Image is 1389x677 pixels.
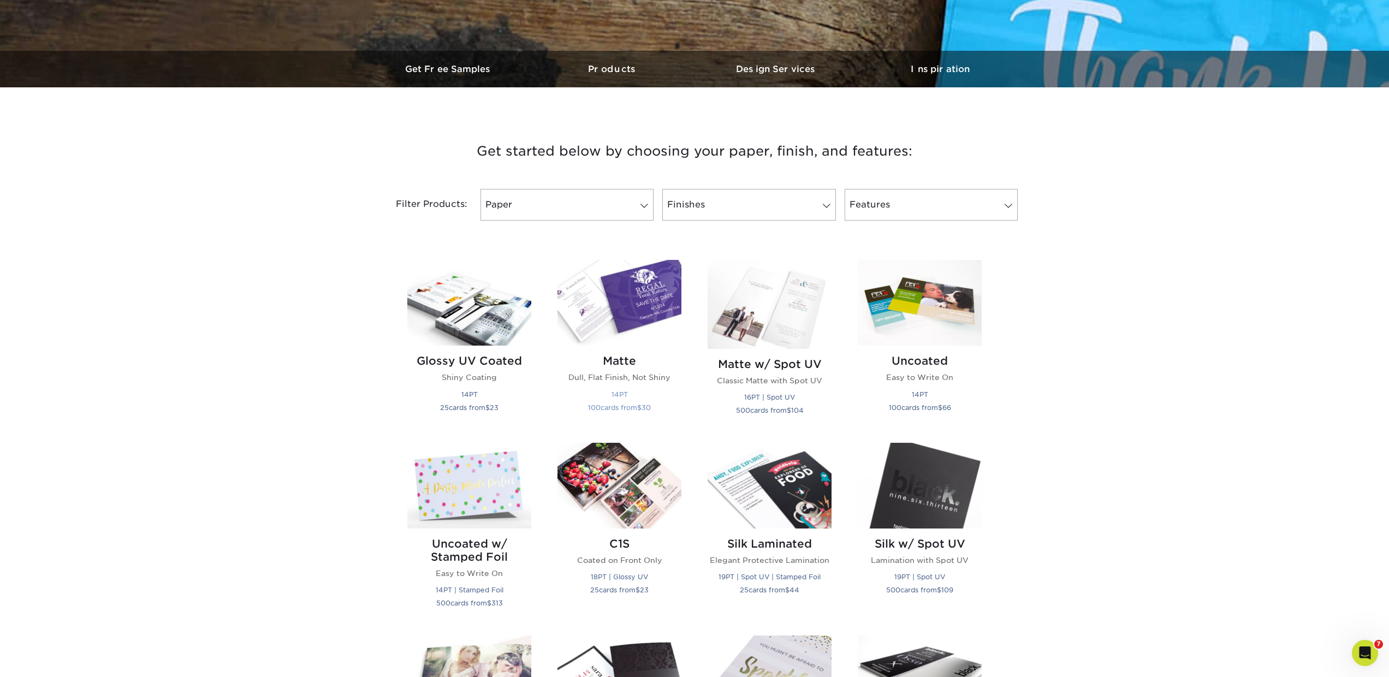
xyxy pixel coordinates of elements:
img: Glossy UV Coated Postcards [407,260,531,346]
h2: Silk w/ Spot UV [858,537,982,550]
h2: C1S [557,537,681,550]
a: Uncoated Postcards Uncoated Easy to Write On 14PT 100cards from$66 [858,260,982,430]
p: Dull, Flat Finish, Not Shiny [557,372,681,383]
a: Design Services [694,51,858,87]
small: cards from [436,599,503,607]
small: 16PT | Spot UV [744,393,795,401]
img: Silk w/ Spot UV Postcards [858,443,982,528]
a: Get Free Samples [367,51,531,87]
a: Products [531,51,694,87]
span: $ [785,586,790,594]
a: Uncoated w/ Stamped Foil Postcards Uncoated w/ Stamped Foil Easy to Write On 14PT | Stamped Foil ... [407,443,531,622]
a: Silk w/ Spot UV Postcards Silk w/ Spot UV Lamination with Spot UV 19PT | Spot UV 500cards from$109 [858,443,982,622]
h2: Uncoated [858,354,982,367]
span: $ [485,403,490,412]
span: $ [787,406,791,414]
span: 23 [490,403,498,412]
small: 19PT | Spot UV | Stamped Foil [719,573,821,581]
a: Paper [480,189,654,221]
span: 25 [590,586,599,594]
p: Lamination with Spot UV [858,555,982,566]
a: Glossy UV Coated Postcards Glossy UV Coated Shiny Coating 14PT 25cards from$23 [407,260,531,430]
span: 500 [886,586,900,594]
small: 14PT [612,390,628,399]
span: 44 [790,586,799,594]
small: cards from [588,403,651,412]
h2: Glossy UV Coated [407,354,531,367]
a: Inspiration [858,51,1022,87]
small: 14PT | Stamped Foil [436,586,503,594]
h2: Silk Laminated [708,537,832,550]
img: Silk Laminated Postcards [708,443,832,528]
span: 313 [491,599,503,607]
span: 25 [740,586,749,594]
h2: Matte w/ Spot UV [708,358,832,371]
small: 18PT | Glossy UV [591,573,648,581]
img: Matte w/ Spot UV Postcards [708,260,832,348]
h3: Get Free Samples [367,64,531,74]
span: 500 [436,599,450,607]
p: Classic Matte with Spot UV [708,375,832,386]
a: Matte w/ Spot UV Postcards Matte w/ Spot UV Classic Matte with Spot UV 16PT | Spot UV 500cards fr... [708,260,832,430]
span: 109 [941,586,953,594]
span: 100 [889,403,901,412]
small: cards from [736,406,804,414]
small: 19PT | Spot UV [894,573,945,581]
span: 500 [736,406,750,414]
p: Easy to Write On [858,372,982,383]
span: $ [637,403,642,412]
span: 30 [642,403,651,412]
span: $ [636,586,640,594]
span: 23 [640,586,649,594]
h3: Inspiration [858,64,1022,74]
img: Uncoated Postcards [858,260,982,346]
a: Matte Postcards Matte Dull, Flat Finish, Not Shiny 14PT 100cards from$30 [557,260,681,430]
p: Shiny Coating [407,372,531,383]
div: Filter Products: [367,189,476,221]
small: cards from [440,403,498,412]
a: Features [845,189,1018,221]
h3: Get started below by choosing your paper, finish, and features: [375,127,1014,176]
p: Easy to Write On [407,568,531,579]
small: cards from [590,586,649,594]
span: 66 [942,403,951,412]
h3: Products [531,64,694,74]
a: Finishes [662,189,835,221]
small: 14PT [912,390,928,399]
span: $ [938,403,942,412]
span: $ [937,586,941,594]
p: Coated on Front Only [557,555,681,566]
h2: Matte [557,354,681,367]
small: cards from [886,586,953,594]
iframe: Intercom live chat [1352,640,1378,666]
span: $ [487,599,491,607]
span: 104 [791,406,804,414]
span: 100 [588,403,601,412]
small: cards from [889,403,951,412]
span: 7 [1374,640,1383,649]
img: Uncoated w/ Stamped Foil Postcards [407,443,531,528]
img: Matte Postcards [557,260,681,346]
a: Silk Laminated Postcards Silk Laminated Elegant Protective Lamination 19PT | Spot UV | Stamped Fo... [708,443,832,622]
small: 14PT [461,390,478,399]
a: C1S Postcards C1S Coated on Front Only 18PT | Glossy UV 25cards from$23 [557,443,681,622]
h2: Uncoated w/ Stamped Foil [407,537,531,563]
img: C1S Postcards [557,443,681,528]
small: cards from [740,586,799,594]
span: 25 [440,403,449,412]
h3: Design Services [694,64,858,74]
p: Elegant Protective Lamination [708,555,832,566]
